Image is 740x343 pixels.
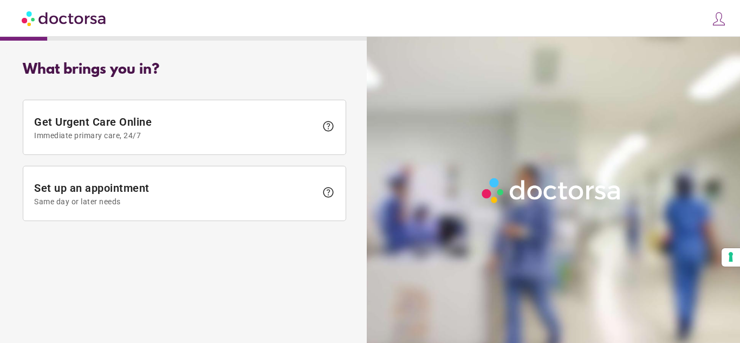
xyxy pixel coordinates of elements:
[23,62,346,78] div: What brings you in?
[478,174,626,207] img: Logo-Doctorsa-trans-White-partial-flat.png
[711,11,726,27] img: icons8-customer-100.png
[722,248,740,267] button: Your consent preferences for tracking technologies
[34,197,316,206] span: Same day or later needs
[34,182,316,206] span: Set up an appointment
[322,120,335,133] span: help
[322,186,335,199] span: help
[22,6,107,30] img: Doctorsa.com
[34,115,316,140] span: Get Urgent Care Online
[34,131,316,140] span: Immediate primary care, 24/7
